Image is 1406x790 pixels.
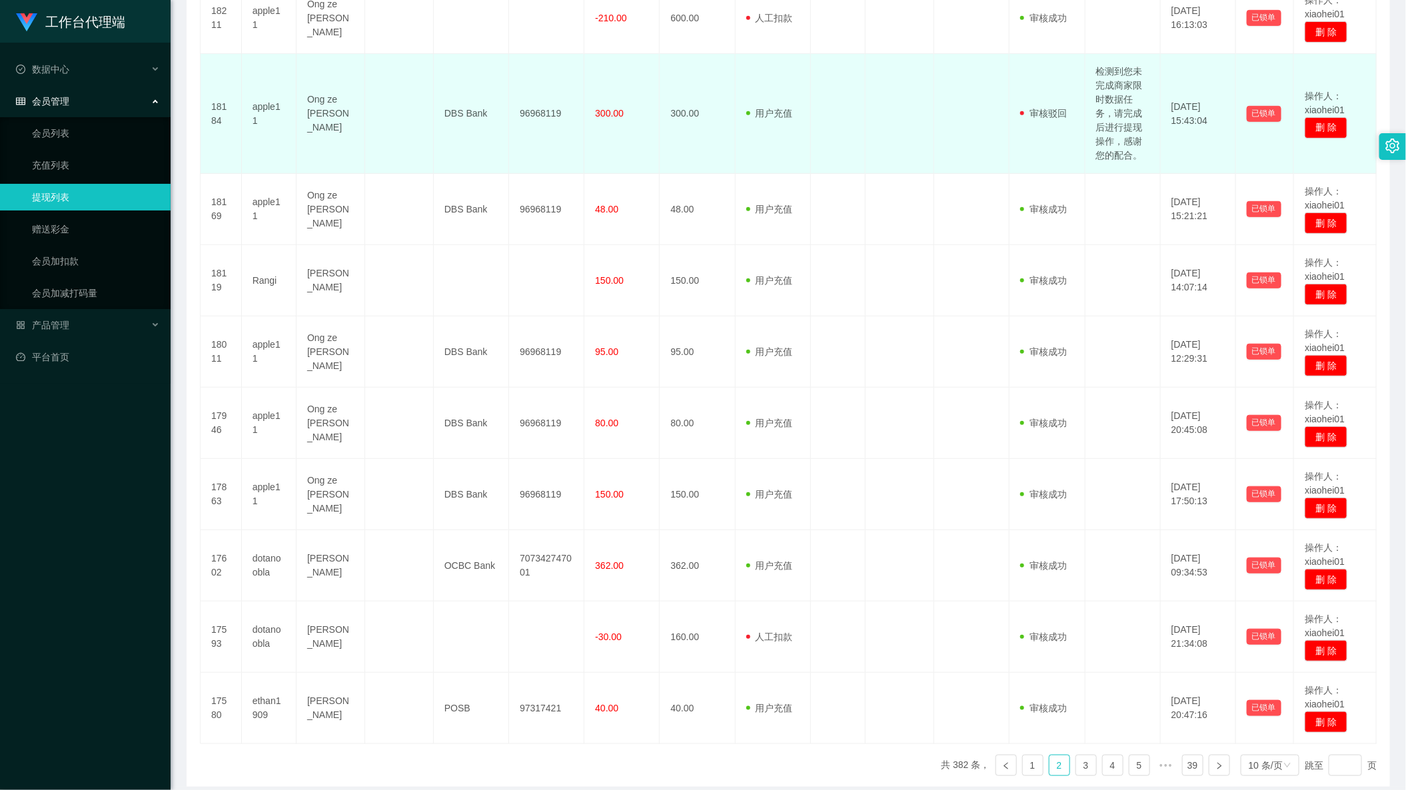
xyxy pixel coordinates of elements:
button: 删 除 [1305,426,1347,448]
td: ethan1909 [242,673,297,744]
td: [DATE] 21:34:08 [1161,601,1236,673]
td: 150.00 [660,459,735,530]
span: 40.00 [595,703,618,713]
li: 39 [1182,755,1203,776]
span: 会员管理 [16,96,69,107]
span: 用户充值 [746,489,793,500]
span: 用户充值 [746,703,793,713]
span: 95.00 [595,346,618,357]
a: 3 [1076,755,1096,775]
button: 已锁单 [1247,10,1281,26]
i: 图标: appstore-o [16,320,25,330]
a: 4 [1103,755,1123,775]
td: Rangi [242,245,297,316]
a: 工作台代理端 [16,16,125,27]
button: 已锁单 [1247,272,1281,288]
td: POSB [434,673,509,744]
span: ••• [1155,755,1177,776]
span: 用户充值 [746,108,793,119]
span: 审核成功 [1020,703,1067,713]
a: 会员加扣款 [32,248,160,274]
span: 审核成功 [1020,489,1067,500]
span: 审核驳回 [1020,108,1067,119]
button: 已锁单 [1247,700,1281,716]
td: DBS Bank [434,174,509,245]
td: 17580 [201,673,242,744]
td: 17946 [201,388,242,459]
td: 17863 [201,459,242,530]
span: 80.00 [595,418,618,428]
span: 操作人：xiaohei01 [1305,613,1345,638]
td: 96968119 [509,54,584,174]
td: [PERSON_NAME] [297,673,365,744]
span: 产品管理 [16,320,69,330]
span: 审核成功 [1020,13,1067,23]
span: 操作人：xiaohei01 [1305,542,1345,567]
button: 已锁单 [1247,201,1281,217]
span: 操作人：xiaohei01 [1305,257,1345,282]
span: 审核成功 [1020,204,1067,214]
a: 会员列表 [32,120,160,147]
span: 数据中心 [16,64,69,75]
li: 下一页 [1209,755,1230,776]
span: 操作人：xiaohei01 [1305,91,1345,115]
td: 707342747001 [509,530,584,601]
td: 48.00 [660,174,735,245]
button: 删 除 [1305,355,1347,376]
div: 10 条/页 [1249,755,1283,775]
td: [PERSON_NAME] [297,601,365,673]
span: 用户充值 [746,346,793,357]
li: 4 [1102,755,1123,776]
a: 1 [1023,755,1043,775]
span: 审核成功 [1020,560,1067,571]
td: 97317421 [509,673,584,744]
button: 已锁单 [1247,629,1281,645]
td: DBS Bank [434,54,509,174]
li: 上一页 [996,755,1017,776]
td: 17602 [201,530,242,601]
td: Ong ze [PERSON_NAME] [297,459,365,530]
span: 操作人：xiaohei01 [1305,186,1345,210]
td: apple11 [242,174,297,245]
i: 图标: setting [1385,139,1400,153]
i: 图标: table [16,97,25,106]
li: 2 [1049,755,1070,776]
span: 用户充值 [746,275,793,286]
button: 删 除 [1305,498,1347,519]
span: 300.00 [595,108,624,119]
div: 跳至 页 [1305,755,1377,776]
td: dotanoobla [242,601,297,673]
td: 检测到您未完成商家限时数据任务，请完成后进行提现操作，感谢您的配合。 [1085,54,1161,174]
td: 18011 [201,316,242,388]
td: 160.00 [660,601,735,673]
td: Ong ze [PERSON_NAME] [297,174,365,245]
button: 已锁单 [1247,415,1281,431]
button: 已锁单 [1247,106,1281,122]
li: 3 [1075,755,1097,776]
button: 删 除 [1305,212,1347,234]
td: 40.00 [660,673,735,744]
span: 审核成功 [1020,631,1067,642]
i: 图标: down [1283,761,1291,771]
span: 用户充值 [746,560,793,571]
td: DBS Bank [434,316,509,388]
td: 18169 [201,174,242,245]
td: 362.00 [660,530,735,601]
a: 提现列表 [32,184,160,210]
span: 审核成功 [1020,418,1067,428]
span: 操作人：xiaohei01 [1305,328,1345,353]
span: -210.00 [595,13,626,23]
a: 39 [1183,755,1203,775]
td: [DATE] 15:21:21 [1161,174,1236,245]
a: 充值列表 [32,152,160,179]
button: 删 除 [1305,117,1347,139]
td: [PERSON_NAME] [297,245,365,316]
img: logo.9652507e.png [16,13,37,32]
td: [DATE] 20:45:08 [1161,388,1236,459]
td: Ong ze [PERSON_NAME] [297,54,365,174]
i: 图标: left [1002,762,1010,770]
td: 18184 [201,54,242,174]
td: apple11 [242,388,297,459]
button: 已锁单 [1247,344,1281,360]
td: apple11 [242,459,297,530]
